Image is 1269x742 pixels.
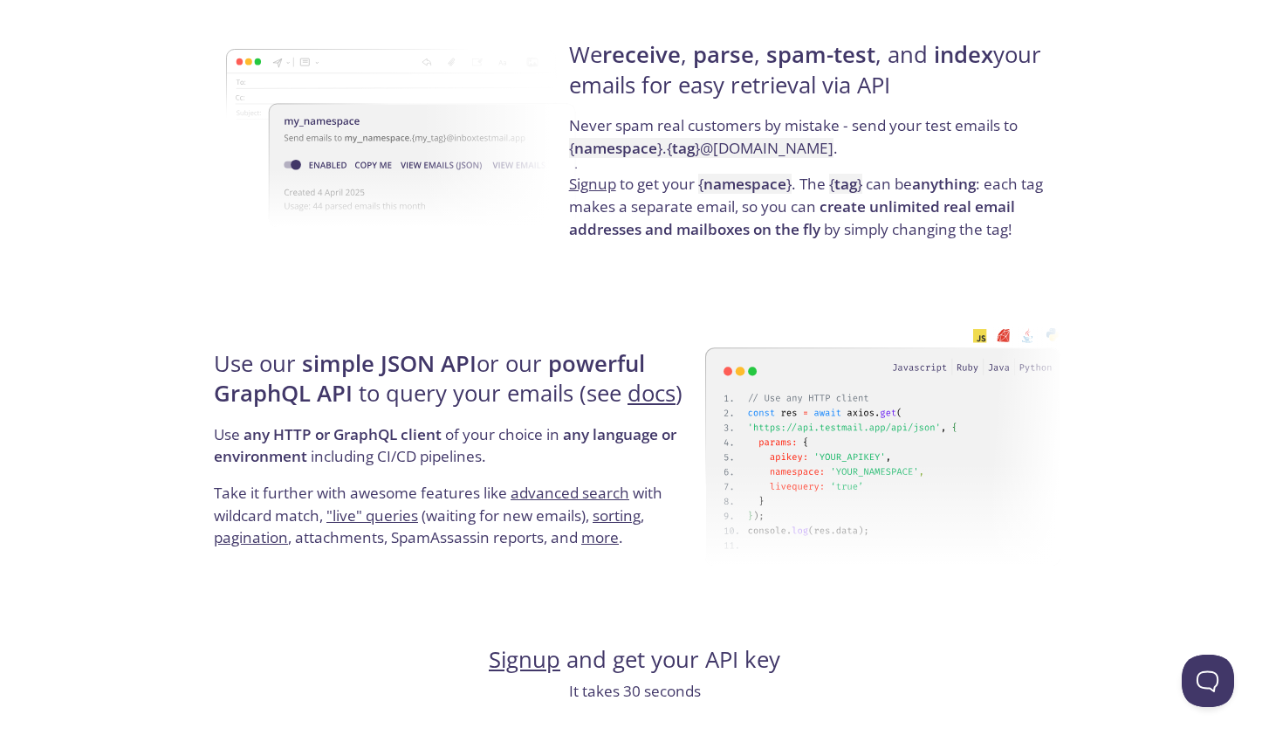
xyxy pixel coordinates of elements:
a: "live" queries [326,505,418,526]
strong: receive [602,39,681,70]
strong: any HTTP or GraphQL client [244,424,442,444]
p: to get your . The can be : each tag makes a separate email, so you can by simply changing the tag! [569,173,1055,240]
iframe: Help Scout Beacon - Open [1182,655,1234,707]
code: { } [698,174,792,194]
img: api [705,309,1060,585]
strong: simple JSON API [302,348,477,379]
strong: namespace [703,174,786,194]
p: It takes 30 seconds [209,680,1060,703]
a: pagination [214,527,288,547]
a: sorting [593,505,641,526]
p: Never spam real customers by mistake - send your test emails to . [569,114,1055,173]
strong: powerful GraphQL API [214,348,645,409]
strong: spam-test [766,39,875,70]
a: Signup [489,644,560,675]
a: more [581,527,619,547]
strong: tag [672,138,695,158]
strong: parse [693,39,754,70]
p: Take it further with awesome features like with wildcard match, (waiting for new emails), , , att... [214,482,700,549]
code: { } [829,174,862,194]
code: { } . { } @[DOMAIN_NAME] [569,138,833,158]
h4: Use our or our to query your emails (see ) [214,349,700,423]
h4: and get your API key [209,645,1060,675]
strong: any language or environment [214,424,676,467]
p: Use of your choice in including CI/CD pipelines. [214,423,700,482]
a: Signup [569,174,616,194]
strong: tag [834,174,857,194]
strong: index [934,39,993,70]
strong: namespace [574,138,657,158]
strong: anything [912,174,976,194]
a: advanced search [511,483,629,503]
a: docs [628,378,676,409]
strong: create unlimited real email addresses and mailboxes on the fly [569,196,1015,239]
h4: We , , , and your emails for easy retrieval via API [569,40,1055,114]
